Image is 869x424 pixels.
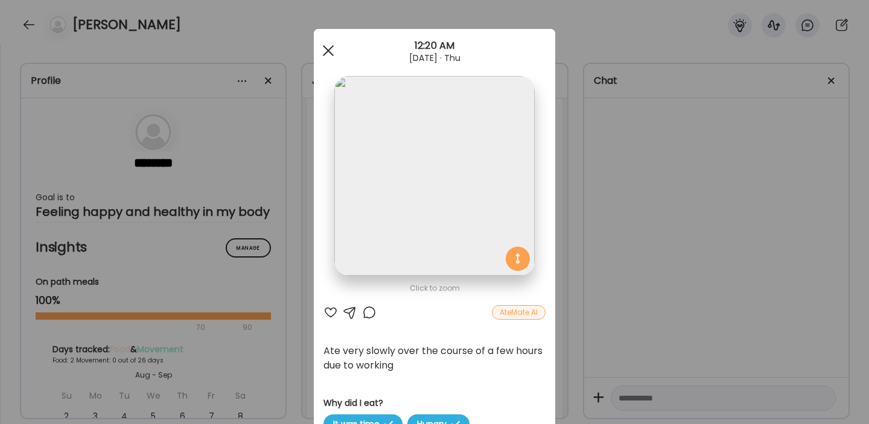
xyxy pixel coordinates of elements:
div: Ate very slowly over the course of a few hours due to working [323,344,546,373]
img: images%2FnaPtvD52pAVnlmAt1wcGQUNGGxx1%2FZ133tcYFDRXYLvLACZG1%2F6cKolgCcFlgcEKooQqVC_1080 [334,76,534,276]
h3: Why did I eat? [323,397,546,410]
div: [DATE] · Thu [314,53,555,63]
div: Click to zoom [323,281,546,296]
div: AteMate AI [492,305,546,320]
div: 12:20 AM [314,39,555,53]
